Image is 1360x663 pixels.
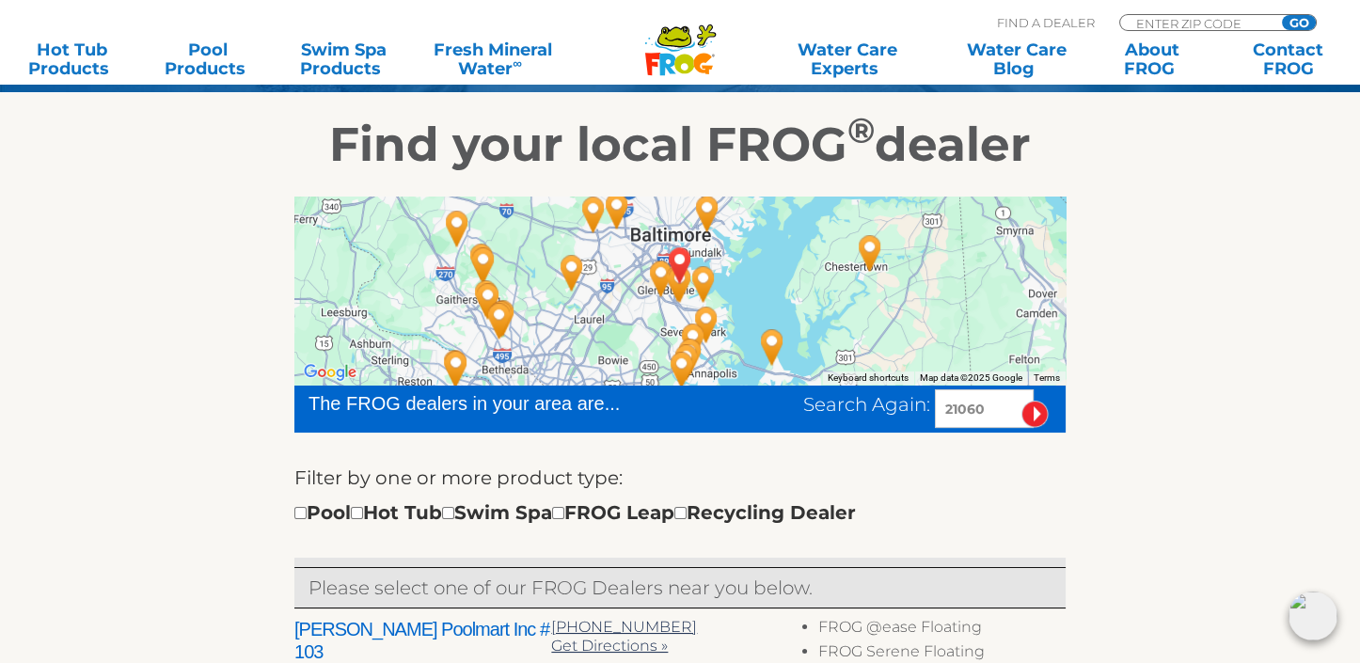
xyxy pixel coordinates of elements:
div: GLEN BURNIE, MD 21060 [651,232,709,298]
a: Water CareExperts [761,40,933,78]
div: Watercrafters - 31 miles away. [452,229,511,294]
div: Leslie's Poolmart Inc # 108 - 29 miles away. [472,286,530,352]
div: Pool Wizard - 15 miles away. [657,329,716,395]
sup: ∞ [513,55,522,71]
a: Get Directions » [551,637,668,655]
h2: [PERSON_NAME] Poolmart Inc # 103 [294,618,551,663]
div: Hydro Pool & Spa - 31 miles away. [454,232,513,298]
div: Costello's Hearth & Spa - Rockville - 31 miles away. [457,265,515,331]
a: Fresh MineralWater∞ [427,40,560,78]
div: Pool Hot Tub Swim Spa FROG Leap Recycling Dealer [294,497,856,528]
div: Bay Area Pools & Spas - Stevensville - 19 miles away. [743,314,801,380]
div: Leslie's Poolmart, Inc. # 359 - 9 miles away. [678,181,736,246]
div: All Seasons Pools & Spas - 17 miles away. [543,240,601,306]
div: Leslie's Poolmart Inc # 103 - 3 miles away. [649,250,707,316]
input: Zip Code Form [1134,15,1261,31]
a: ContactFROG [1235,40,1340,78]
p: Find A Dealer [997,14,1095,31]
div: Offenbacher's Home Escapes - Annapolis - 12 miles away. [664,308,722,374]
sup: ® [847,109,875,151]
div: Chesapeake Spas - 14 miles away. [661,324,720,389]
span: Search Again: [803,393,930,416]
span: Map data ©2025 Google [920,372,1022,383]
div: Browning Pools & Spas - 35 miles away. [428,196,486,261]
div: Vienna Hot Tubs - 39 miles away. [426,335,484,401]
div: Costello's Hearth & Spa - Edgewater - 16 miles away. [653,337,711,403]
input: Submit [1021,401,1049,428]
a: Open this area in Google Maps (opens a new window) [299,360,361,385]
div: Offenbacher's Home Escapes - Rockville - 30 miles away. [470,288,529,354]
img: Google [299,360,361,385]
div: Pools Unlimited Inc - 16 miles away. [564,182,623,247]
label: Filter by one or more product type: [294,463,623,493]
a: [PHONE_NUMBER] [551,618,697,636]
a: Water CareBlog [963,40,1068,78]
a: AboutFROG [1099,40,1205,78]
div: Marlboro Swimming Pool & Supply - 25 miles away. [596,383,655,449]
div: The FROG dealers in your area are... [308,389,688,418]
a: PoolProducts [155,40,261,78]
button: Keyboard shortcuts [828,371,909,385]
li: FROG @ease Floating [818,618,1066,642]
h2: Find your local FROG dealer [102,117,1258,173]
p: Please select one of our FROG Dealers near you below. [308,573,1052,603]
a: Hot TubProducts [19,40,124,78]
input: GO [1282,15,1316,30]
div: Costello's Hearth & Spa - Glen Burnie - 4 miles away. [632,245,690,311]
div: Sparkle Pools Inc - Chestertown - 30 miles away. [841,220,899,286]
div: Capital Hot Tubs - Rockville - 31 miles away. [459,268,517,334]
div: Premium Spas & Billiards - Tysons Corner - 39 miles away. [427,336,485,402]
div: Hot Tubs of Rockville - 29 miles away. [474,285,532,351]
img: openIcon [1289,592,1337,640]
a: Swim SpaProducts [291,40,396,78]
a: Terms [1034,372,1060,383]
